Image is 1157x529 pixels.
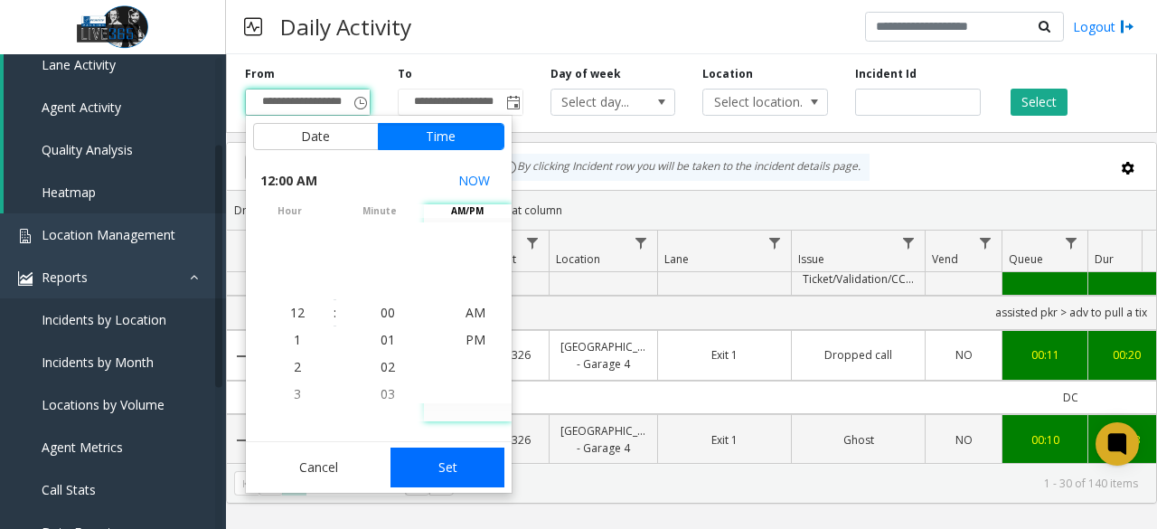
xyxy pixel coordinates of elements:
span: Call Stats [42,481,96,498]
span: 01 [381,331,395,348]
span: Agent Activity [42,99,121,116]
button: Select now [451,165,497,197]
span: Locations by Volume [42,396,165,413]
button: Time tab [378,123,504,150]
span: PM [466,331,485,348]
span: Dur [1095,251,1114,267]
a: Vend Filter Menu [974,231,998,255]
span: 12:00 AM [260,168,317,194]
span: Location [556,251,600,267]
span: minute [336,204,424,218]
kendo-pager-info: 1 - 30 of 140 items [465,476,1138,491]
span: AM [466,304,485,321]
div: Drag a column header and drop it here to group by that column [227,194,1156,226]
label: Location [702,66,753,82]
a: NO [936,431,991,449]
a: Queue Filter Menu [1059,231,1084,255]
span: Select day... [551,90,650,115]
a: 326 [504,346,538,364]
img: pageIcon [244,5,262,49]
label: To [398,66,412,82]
span: Queue [1009,251,1043,267]
label: From [245,66,275,82]
a: 00:20 [1099,346,1153,364]
a: Collapse Details [227,433,256,448]
span: 3 [294,385,301,402]
img: 'icon' [18,229,33,243]
span: hour [246,204,334,218]
button: Cancel [253,448,386,487]
span: AM/PM [424,204,512,218]
a: [GEOGRAPHIC_DATA] - Garage 4 [560,338,646,373]
span: Agent Metrics [42,439,123,456]
a: Location Filter Menu [629,231,654,255]
a: Collapse Details [227,349,256,364]
a: 326 [504,431,538,449]
button: Set [390,448,504,487]
a: Logout [1073,17,1134,36]
label: Day of week [550,66,621,82]
span: 1 [294,331,301,348]
a: Lane Activity [4,43,226,86]
span: Toggle popup [503,90,522,115]
button: Date tab [253,123,379,150]
span: NO [955,347,973,363]
span: Lane [664,251,689,267]
a: 00:10 [1013,431,1077,449]
a: Lane Filter Menu [763,231,787,255]
button: Select [1011,89,1068,116]
a: Exit 1 [669,431,780,449]
span: 12 [290,304,305,321]
div: : [334,304,336,322]
a: Quality Analysis [4,128,226,171]
a: 00:11 [1013,346,1077,364]
span: Incidents by Location [42,311,166,328]
a: Heatmap [4,171,226,213]
div: Data table [227,231,1156,463]
a: Dropped call [803,346,914,364]
label: Incident Id [855,66,917,82]
span: Select location... [703,90,802,115]
span: Location Management [42,226,175,243]
img: 'icon' [18,271,33,286]
span: Vend [932,251,958,267]
span: Reports [42,269,88,286]
span: NO [955,432,973,448]
div: By clicking Incident row you will be taken to the incident details page. [494,154,870,181]
a: [GEOGRAPHIC_DATA] - Garage 4 [560,422,646,457]
span: Incidents by Month [42,354,154,371]
a: Agent Activity [4,86,226,128]
span: 03 [381,385,395,402]
span: 02 [381,358,395,375]
a: Exit 1 [669,346,780,364]
h3: Daily Activity [271,5,420,49]
span: Toggle popup [350,90,370,115]
span: Heatmap [42,184,96,201]
span: 2 [294,358,301,375]
span: Issue [798,251,824,267]
a: NO [936,346,991,364]
img: logout [1120,17,1134,36]
a: Lot Filter Menu [521,231,545,255]
span: Lane Activity [42,56,116,73]
a: Ghost [803,431,914,449]
span: 00 [381,304,395,321]
span: Quality Analysis [42,141,133,158]
a: Issue Filter Menu [897,231,921,255]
